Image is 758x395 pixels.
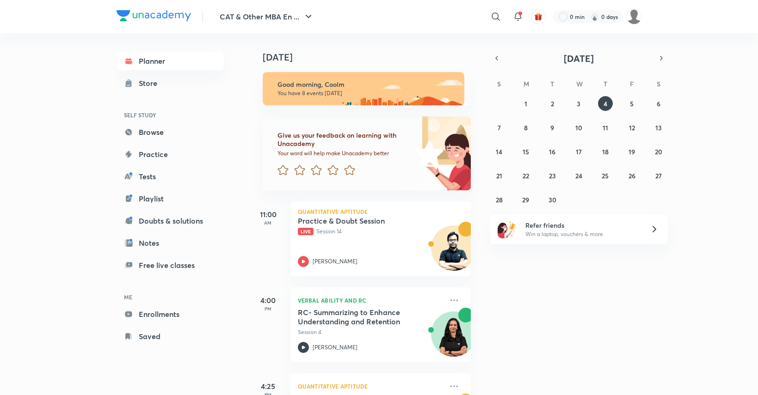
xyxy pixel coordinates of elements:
abbr: Tuesday [550,79,554,88]
h6: Refer friends [525,220,639,230]
abbr: September 17, 2025 [576,147,582,156]
span: [DATE] [564,52,594,65]
abbr: September 7, 2025 [498,123,501,132]
p: [PERSON_NAME] [313,343,357,352]
abbr: September 25, 2025 [602,171,609,180]
abbr: Wednesday [576,79,583,88]
abbr: September 4, 2025 [604,99,607,108]
button: September 4, 2025 [598,96,613,111]
div: Store [139,78,163,89]
button: September 25, 2025 [598,168,613,183]
h6: Good morning, Coolm [277,80,456,89]
abbr: Thursday [604,79,607,88]
button: [DATE] [503,52,655,65]
button: September 21, 2025 [492,168,506,183]
button: CAT & Other MBA En ... [214,7,320,26]
abbr: September 14, 2025 [496,147,502,156]
h5: 4:25 [250,381,287,392]
abbr: September 30, 2025 [548,195,556,204]
a: Saved [117,327,224,346]
abbr: September 19, 2025 [629,147,635,156]
button: September 27, 2025 [651,168,666,183]
a: Free live classes [117,256,224,274]
h4: [DATE] [263,52,480,63]
button: September 8, 2025 [518,120,533,135]
button: September 28, 2025 [492,192,506,207]
abbr: Friday [630,79,634,88]
abbr: Sunday [497,79,501,88]
a: Practice [117,145,224,164]
p: AM [250,220,287,225]
button: avatar [531,9,546,24]
abbr: September 23, 2025 [549,171,556,180]
a: Planner [117,52,224,70]
abbr: September 27, 2025 [655,171,662,180]
img: Company Logo [117,10,191,21]
button: September 10, 2025 [571,120,586,135]
abbr: September 6, 2025 [657,99,660,108]
button: September 7, 2025 [492,120,506,135]
abbr: September 28, 2025 [496,195,503,204]
button: September 20, 2025 [651,144,666,159]
img: Avatar [431,231,476,275]
h5: 11:00 [250,209,287,220]
abbr: September 10, 2025 [575,123,582,132]
button: September 17, 2025 [571,144,586,159]
button: September 14, 2025 [492,144,506,159]
span: Live [298,228,314,235]
p: [PERSON_NAME] [313,257,357,266]
h6: ME [117,289,224,305]
abbr: September 18, 2025 [602,147,609,156]
abbr: September 1, 2025 [524,99,527,108]
p: Verbal Ability and RC [298,295,443,306]
p: You have 8 events [DATE] [277,90,456,97]
p: Your word will help make Unacademy better [277,150,413,157]
p: Quantitative Aptitude [298,381,443,392]
a: Browse [117,123,224,141]
a: Company Logo [117,10,191,24]
a: Doubts & solutions [117,212,224,230]
img: Avatar [431,316,476,361]
button: September 23, 2025 [545,168,560,183]
abbr: September 16, 2025 [549,147,555,156]
button: September 9, 2025 [545,120,560,135]
button: September 26, 2025 [624,168,639,183]
button: September 24, 2025 [571,168,586,183]
button: September 18, 2025 [598,144,613,159]
abbr: Monday [524,79,529,88]
button: September 19, 2025 [624,144,639,159]
a: Playlist [117,189,224,208]
p: Quantitative Aptitude [298,209,463,214]
button: September 22, 2025 [518,168,533,183]
abbr: September 3, 2025 [577,99,580,108]
img: feedback_image [384,116,471,190]
abbr: September 13, 2025 [655,123,662,132]
abbr: September 26, 2025 [629,171,635,180]
h5: Practice & Doubt Session [298,216,413,225]
h6: Give us your feedback on learning with Unacademy [277,131,413,148]
abbr: September 12, 2025 [629,123,635,132]
p: Session 14 [298,227,443,236]
button: September 2, 2025 [545,96,560,111]
img: streak [590,12,599,21]
abbr: September 9, 2025 [550,123,554,132]
abbr: September 29, 2025 [522,195,529,204]
abbr: September 11, 2025 [603,123,608,132]
img: avatar [534,12,542,21]
abbr: September 22, 2025 [523,171,529,180]
img: referral [498,220,516,238]
p: Session 4 [298,328,443,336]
button: September 11, 2025 [598,120,613,135]
button: September 12, 2025 [624,120,639,135]
button: September 29, 2025 [518,192,533,207]
abbr: September 21, 2025 [496,171,502,180]
button: September 13, 2025 [651,120,666,135]
abbr: September 15, 2025 [523,147,529,156]
abbr: Saturday [657,79,660,88]
p: Win a laptop, vouchers & more [525,230,639,238]
a: Notes [117,234,224,252]
h5: RC- Summarizing to Enhance Understanding and Retention [298,308,413,326]
button: September 15, 2025 [518,144,533,159]
h6: SELF STUDY [117,107,224,123]
button: September 30, 2025 [545,192,560,207]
